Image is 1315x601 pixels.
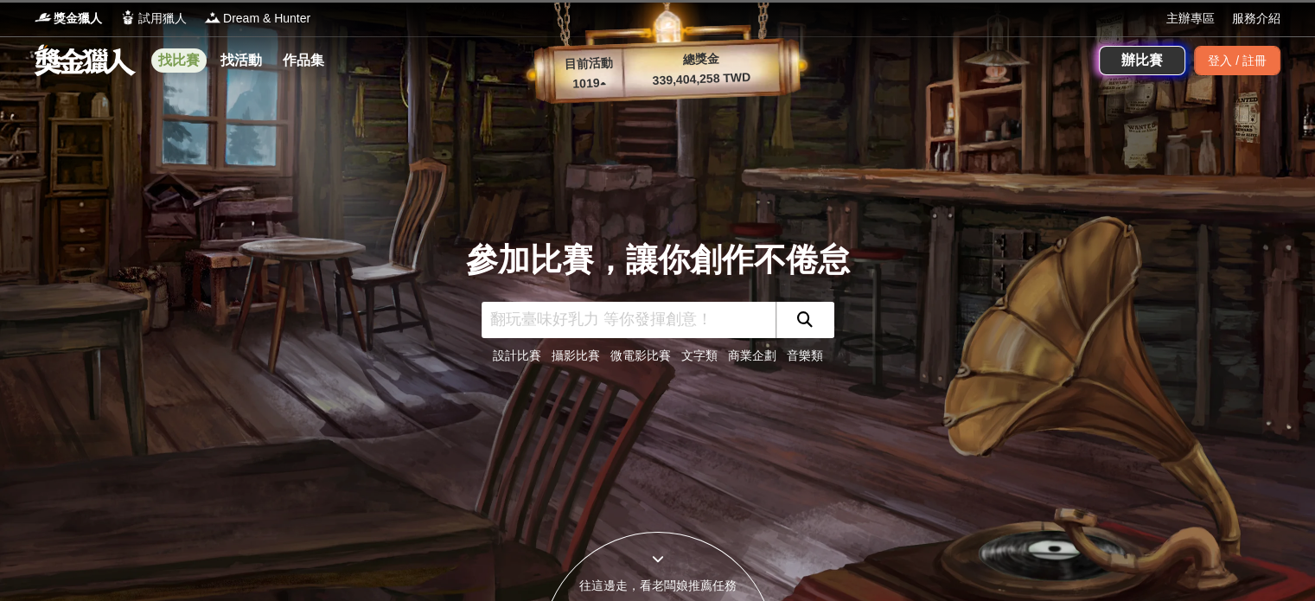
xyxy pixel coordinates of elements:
[214,48,269,73] a: 找活動
[138,10,187,28] span: 試用獵人
[119,10,187,28] a: Logo試用獵人
[622,48,779,71] p: 總獎金
[542,577,774,595] div: 往這邊走，看老闆娘推薦任務
[151,48,207,73] a: 找比賽
[204,9,221,26] img: Logo
[1194,46,1280,75] div: 登入 / 註冊
[493,348,541,362] a: 設計比賽
[623,67,780,91] p: 339,404,258 TWD
[610,348,671,362] a: 微電影比賽
[54,10,102,28] span: 獎金獵人
[554,74,624,94] p: 1019 ▴
[204,10,310,28] a: LogoDream & Hunter
[787,348,823,362] a: 音樂類
[482,302,776,338] input: 翻玩臺味好乳力 等你發揮創意！
[552,348,600,362] a: 攝影比賽
[276,48,331,73] a: 作品集
[728,348,776,362] a: 商業企劃
[466,236,850,285] div: 參加比賽，讓你創作不倦怠
[553,54,623,74] p: 目前活動
[35,9,52,26] img: Logo
[119,9,137,26] img: Logo
[1166,10,1215,28] a: 主辦專區
[681,348,718,362] a: 文字類
[1232,10,1280,28] a: 服務介紹
[223,10,310,28] span: Dream & Hunter
[35,10,102,28] a: Logo獎金獵人
[1099,46,1185,75] a: 辦比賽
